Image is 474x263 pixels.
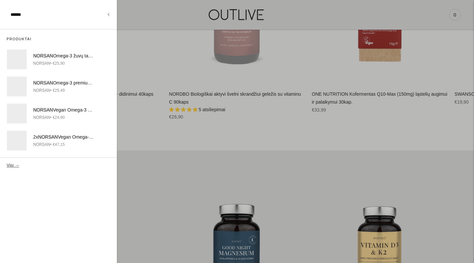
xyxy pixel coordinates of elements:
div: Omega-3 žuvų taukai uždegimo mažinimui bei imunitetui kapsulės 120 vnt. [33,52,94,60]
span: NORSAN [33,53,53,58]
div: • €25,49 [33,87,94,94]
span: NORSAN [33,88,50,93]
span: NORSAN [33,107,53,113]
div: 2x Vegan Omega-3 aliejus su polifenoliais 100ml [33,133,94,141]
div: Vegan Omega-3 aliejus su polifenoliais 100ml [33,106,94,114]
span: NORSAN [38,134,58,140]
div: • €47,15 [33,141,94,148]
span: NORSAN [33,80,53,85]
div: Omega-3 premium žuvų taukai su polifenoliais 200ml [33,79,94,87]
div: • €25,90 [33,60,94,67]
div: • €24,90 [33,114,94,121]
span: NORSAN [33,115,50,120]
span: NORSAN [33,142,50,147]
button: Visi → [7,163,19,168]
span: NORSAN [33,61,50,66]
